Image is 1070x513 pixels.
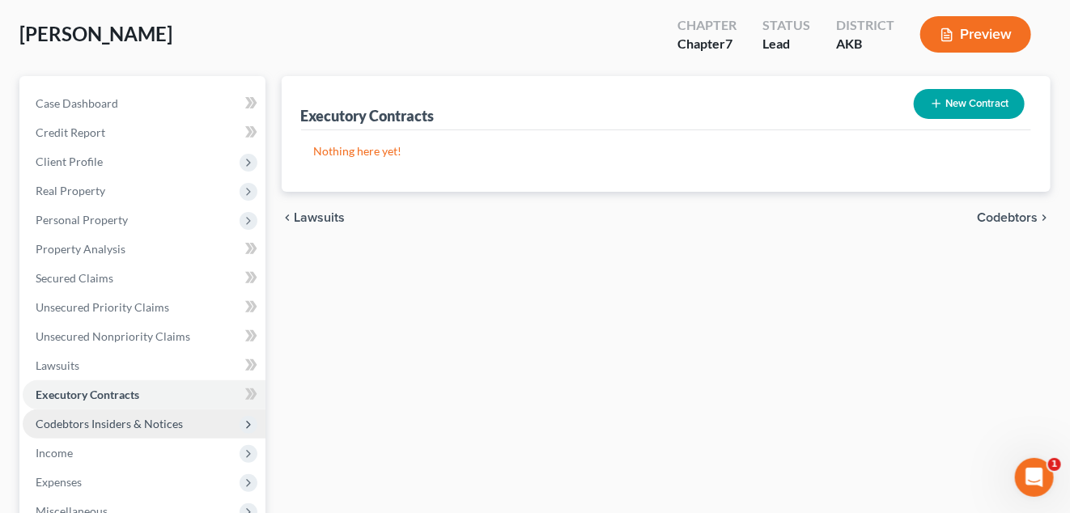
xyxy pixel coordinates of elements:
span: 1 [1048,458,1061,471]
div: Executory Contracts [301,106,435,125]
div: Status [762,16,810,35]
span: Lawsuits [36,358,79,372]
span: Credit Report [36,125,105,139]
span: Unsecured Nonpriority Claims [36,329,190,343]
a: Secured Claims [23,264,265,293]
span: Codebtors Insiders & Notices [36,417,183,430]
a: Property Analysis [23,235,265,264]
a: Credit Report [23,118,265,147]
iframe: Intercom live chat [1015,458,1054,497]
span: Client Profile [36,155,103,168]
div: Lead [762,35,810,53]
p: Nothing here yet! [314,143,1019,159]
div: Chapter [677,35,737,53]
span: Real Property [36,184,105,197]
span: Personal Property [36,213,128,227]
span: Executory Contracts [36,388,139,401]
div: AKB [836,35,894,53]
span: Codebtors [977,211,1038,224]
span: Property Analysis [36,242,125,256]
span: Case Dashboard [36,96,118,110]
button: Preview [920,16,1031,53]
i: chevron_left [282,211,295,224]
span: Lawsuits [295,211,346,224]
span: 7 [725,36,732,51]
button: chevron_left Lawsuits [282,211,346,224]
i: chevron_right [1038,211,1051,224]
button: Codebtors chevron_right [977,211,1051,224]
a: Unsecured Nonpriority Claims [23,322,265,351]
span: Expenses [36,475,82,489]
span: Income [36,446,73,460]
a: Unsecured Priority Claims [23,293,265,322]
a: Lawsuits [23,351,265,380]
div: District [836,16,894,35]
a: Executory Contracts [23,380,265,409]
span: [PERSON_NAME] [19,22,172,45]
a: Case Dashboard [23,89,265,118]
span: Unsecured Priority Claims [36,300,169,314]
span: Secured Claims [36,271,113,285]
button: New Contract [914,89,1025,119]
div: Chapter [677,16,737,35]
